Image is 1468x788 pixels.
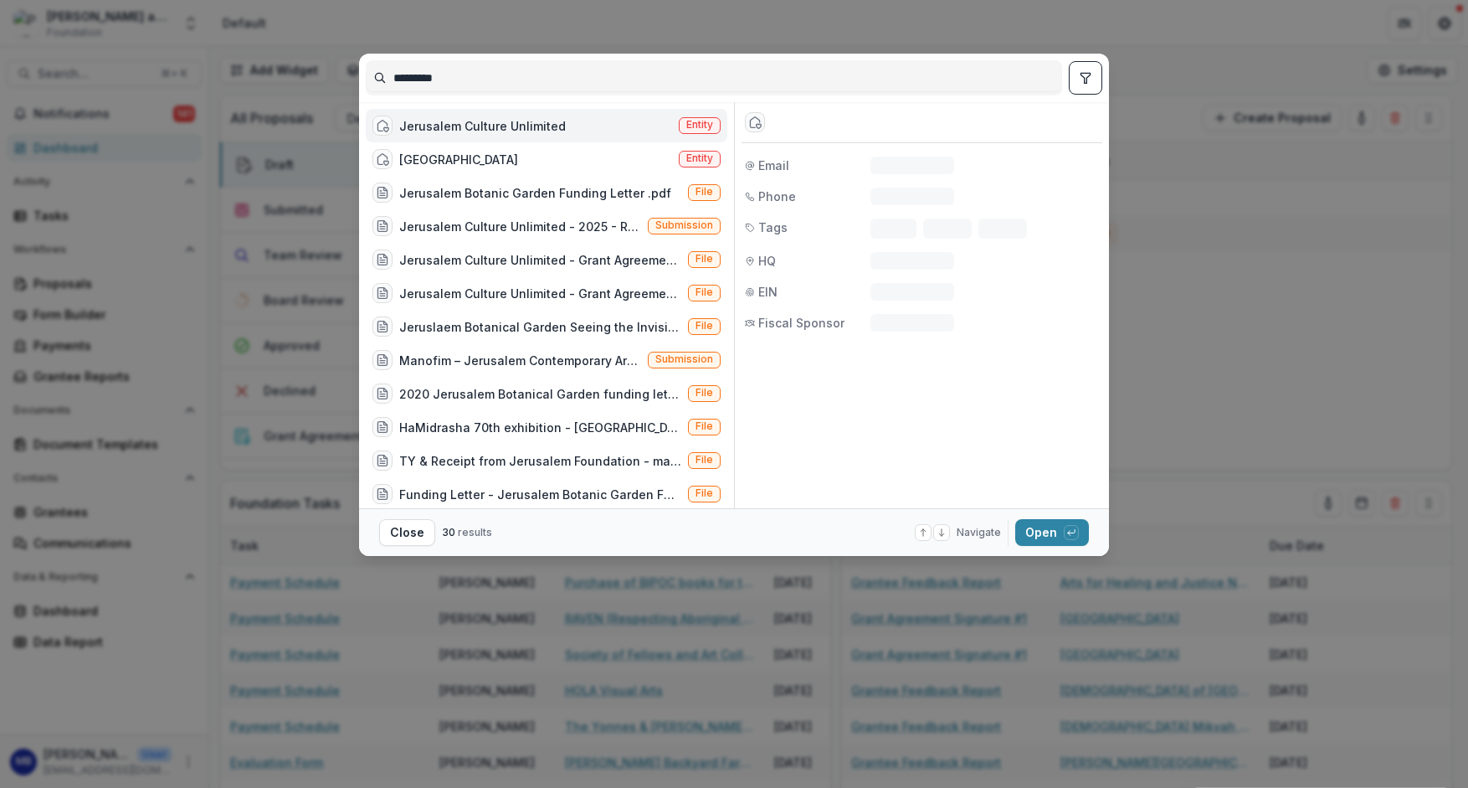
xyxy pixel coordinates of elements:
[696,286,713,298] span: File
[696,420,713,432] span: File
[458,526,492,538] span: results
[758,314,844,332] span: Fiscal Sponsor
[399,251,681,269] div: Jerusalem Culture Unlimited - Grant Agreement - [DATE].pdf
[399,486,681,503] div: Funding Letter - Jerusalem Botanic Garden Funding Letter .pdf
[1015,519,1089,546] button: Open
[696,454,713,466] span: File
[696,186,713,198] span: File
[379,519,435,546] button: Close
[696,487,713,499] span: File
[758,188,796,205] span: Phone
[399,151,518,168] div: [GEOGRAPHIC_DATA]
[399,218,641,235] div: Jerusalem Culture Unlimited - 2025 - Returning Grantee Application (2 year grant for $15,000 per ...
[399,184,671,202] div: Jerusalem Botanic Garden Funding Letter .pdf
[696,253,713,265] span: File
[399,117,566,135] div: Jerusalem Culture Unlimited
[696,387,713,399] span: File
[399,352,641,369] div: Manofim – Jerusalem Contemporary Art Festival
[1069,61,1102,95] button: toggle filters
[655,353,713,365] span: Submission
[655,219,713,231] span: Submission
[399,452,681,470] div: TY & Receipt from Jerusalem Foundation - manofilm TY and receipt from Jerusalem Foundation.pdf
[442,526,455,538] span: 30
[399,419,681,436] div: HaMidrasha 70th exhibition - [GEOGRAPHIC_DATA] post.pdf
[758,219,788,236] span: Tags
[399,318,681,336] div: Jeruslaem Botanical Garden Seeing the Invisible [DATE]-[DATE].pdf
[758,252,776,270] span: HQ
[758,157,789,174] span: Email
[686,119,713,131] span: Entity
[957,525,1001,540] span: Navigate
[696,320,713,332] span: File
[399,285,681,302] div: Jerusalem Culture Unlimited - Grant Agreement - [DATE] - Signed.pdf
[686,152,713,164] span: Entity
[399,385,681,403] div: 2020 Jerusalem Botanical Garden funding letter _ check and PEF TY _ receipt.pdf
[758,283,778,301] span: EIN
